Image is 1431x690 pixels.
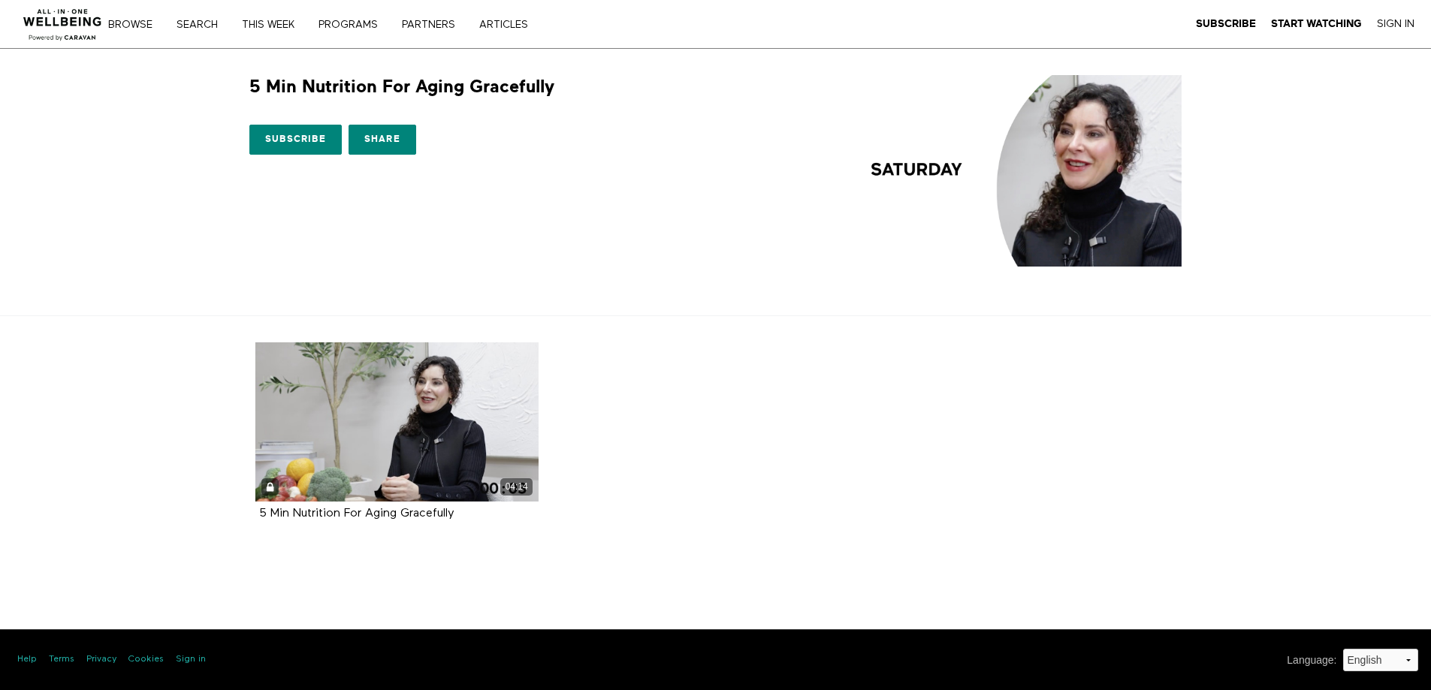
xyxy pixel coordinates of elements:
[49,653,74,666] a: Terms
[128,653,164,666] a: Cookies
[119,17,559,32] nav: Primary
[841,75,1182,267] img: 5 Min Nutrition For Aging Gracefully
[1287,652,1336,668] label: Language :
[259,508,454,520] strong: 5 Min Nutrition For Aging Gracefully
[500,478,533,496] div: 04:14
[474,20,544,30] a: ARTICLES
[397,20,471,30] a: PARTNERS
[176,653,206,666] a: Sign in
[1271,17,1362,31] a: Start Watching
[249,75,554,98] h1: 5 Min Nutrition For Aging Gracefully
[237,20,310,30] a: THIS WEEK
[17,653,37,666] a: Help
[86,653,116,666] a: Privacy
[1196,18,1256,29] strong: Subscribe
[255,342,539,502] a: 5 Min Nutrition For Aging Gracefully 04:14
[103,20,168,30] a: Browse
[171,20,234,30] a: Search
[259,508,454,519] a: 5 Min Nutrition For Aging Gracefully
[1271,18,1362,29] strong: Start Watching
[313,20,394,30] a: PROGRAMS
[349,125,416,155] a: Share
[249,125,342,155] a: Subscribe
[1196,17,1256,31] a: Subscribe
[1377,17,1414,31] a: Sign In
